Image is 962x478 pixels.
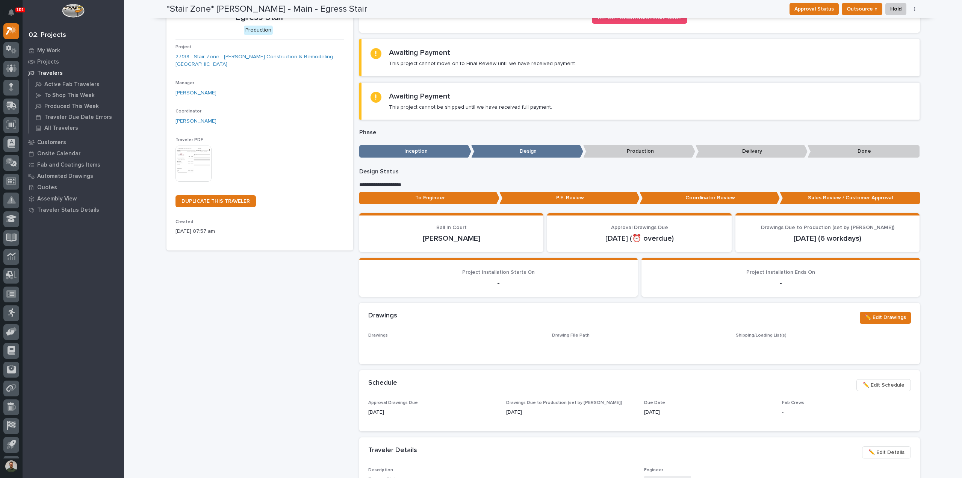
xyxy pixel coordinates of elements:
[44,125,78,132] p: All Travelers
[37,173,93,180] p: Automated Drawings
[862,446,911,458] button: ✏️ Edit Details
[552,333,590,338] span: Drawing File Path
[37,184,57,191] p: Quotes
[847,5,877,14] span: Outsource ↑
[368,341,543,349] p: -
[436,225,467,230] span: Ball In Court
[37,139,66,146] p: Customers
[389,104,552,111] p: This project cannot be shipped until we have received full payment.
[462,270,535,275] span: Project Installation Starts On
[389,48,450,57] h2: Awaiting Payment
[29,101,124,111] a: Produced This Week
[471,145,583,158] p: Design
[23,148,124,159] a: Onsite Calendar
[885,3,906,15] button: Hold
[37,207,99,214] p: Traveler Status Details
[860,312,911,324] button: ✏️ Edit Drawings
[389,92,450,101] h2: Awaiting Payment
[166,4,367,15] h2: *Stair Zone* [PERSON_NAME] - Main - Egress Stair
[696,145,808,158] p: Delivery
[368,379,397,387] h2: Schedule
[744,234,911,243] p: [DATE] (6 workdays)
[368,468,393,472] span: Description
[29,79,124,90] a: Active Fab Travelers
[368,333,388,338] span: Drawings
[782,408,911,416] p: -
[9,9,19,21] div: Notifications101
[368,408,497,416] p: [DATE]
[868,448,905,457] span: ✏️ Edit Details
[23,204,124,215] a: Traveler Status Details
[29,123,124,133] a: All Travelers
[890,5,901,14] span: Hold
[368,234,535,243] p: [PERSON_NAME]
[3,458,19,474] button: users-avatar
[175,109,201,114] span: Coordinator
[359,145,471,158] p: Inception
[175,220,193,224] span: Created
[23,182,124,193] a: Quotes
[644,408,773,416] p: [DATE]
[506,401,622,405] span: Drawings Due to Production (set by [PERSON_NAME])
[556,234,723,243] p: [DATE] (⏰ overdue)
[29,90,124,100] a: To Shop This Week
[782,401,804,405] span: Fab Crews
[499,192,640,204] p: P.E. Review
[640,192,780,204] p: Coordinator Review
[23,56,124,67] a: Projects
[182,199,250,204] span: DUPLICATE THIS TRAVELER
[583,145,695,158] p: Production
[17,7,24,12] p: 101
[863,381,905,390] span: ✏️ Edit Schedule
[44,81,100,88] p: Active Fab Travelers
[842,3,882,15] button: Outsource ↑
[175,53,344,69] a: 27138 - Stair Zone - [PERSON_NAME] Construction & Remodeling - [GEOGRAPHIC_DATA]
[37,162,100,168] p: Fab and Coatings Items
[644,401,665,405] span: Due Date
[3,5,19,20] button: Notifications
[794,5,834,14] span: Approval Status
[368,446,417,455] h2: Traveler Details
[37,70,63,77] p: Travelers
[175,45,191,49] span: Project
[780,192,920,204] p: Sales Review / Customer Approval
[746,270,815,275] span: Project Installation Ends On
[650,279,911,288] p: -
[44,103,99,110] p: Produced This Week
[23,45,124,56] a: My Work
[29,31,66,39] div: 02. Projects
[175,117,216,125] a: [PERSON_NAME]
[175,195,256,207] a: DUPLICATE THIS TRAVELER
[29,112,124,122] a: Traveler Due Date Errors
[359,129,920,136] p: Phase
[359,168,920,175] p: Design Status
[37,196,77,202] p: Assembly View
[611,225,668,230] span: Approval Drawings Due
[175,89,216,97] a: [PERSON_NAME]
[368,312,397,320] h2: Drawings
[37,59,59,65] p: Projects
[175,228,344,235] p: [DATE] 07:57 am
[736,341,911,349] p: -
[44,92,95,99] p: To Shop This Week
[359,192,499,204] p: To Engineer
[62,4,84,18] img: Workspace Logo
[23,170,124,182] a: Automated Drawings
[506,408,635,416] p: [DATE]
[790,3,839,15] button: Approval Status
[244,26,273,35] div: Production
[23,193,124,204] a: Assembly View
[856,379,911,391] button: ✏️ Edit Schedule
[37,150,81,157] p: Onsite Calendar
[175,81,194,85] span: Manager
[23,137,124,148] a: Customers
[175,138,203,142] span: Traveler PDF
[44,114,112,121] p: Traveler Due Date Errors
[23,67,124,79] a: Travelers
[389,60,576,67] p: This project cannot move on to Final Review until we have received payment.
[761,225,894,230] span: Drawings Due to Production (set by [PERSON_NAME])
[808,145,920,158] p: Done
[552,341,554,349] p: -
[37,47,60,54] p: My Work
[865,313,906,322] span: ✏️ Edit Drawings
